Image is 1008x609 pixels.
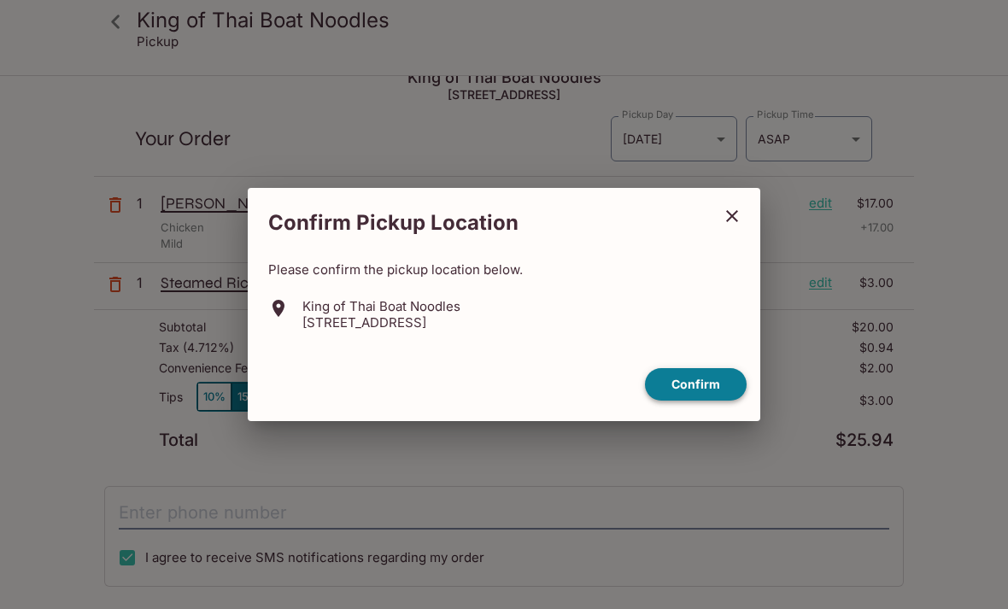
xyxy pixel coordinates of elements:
h2: Confirm Pickup Location [248,202,711,244]
button: confirm [645,368,747,401]
p: King of Thai Boat Noodles [302,298,460,314]
p: Please confirm the pickup location below. [268,261,740,278]
p: [STREET_ADDRESS] [302,314,460,331]
button: close [711,195,753,237]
